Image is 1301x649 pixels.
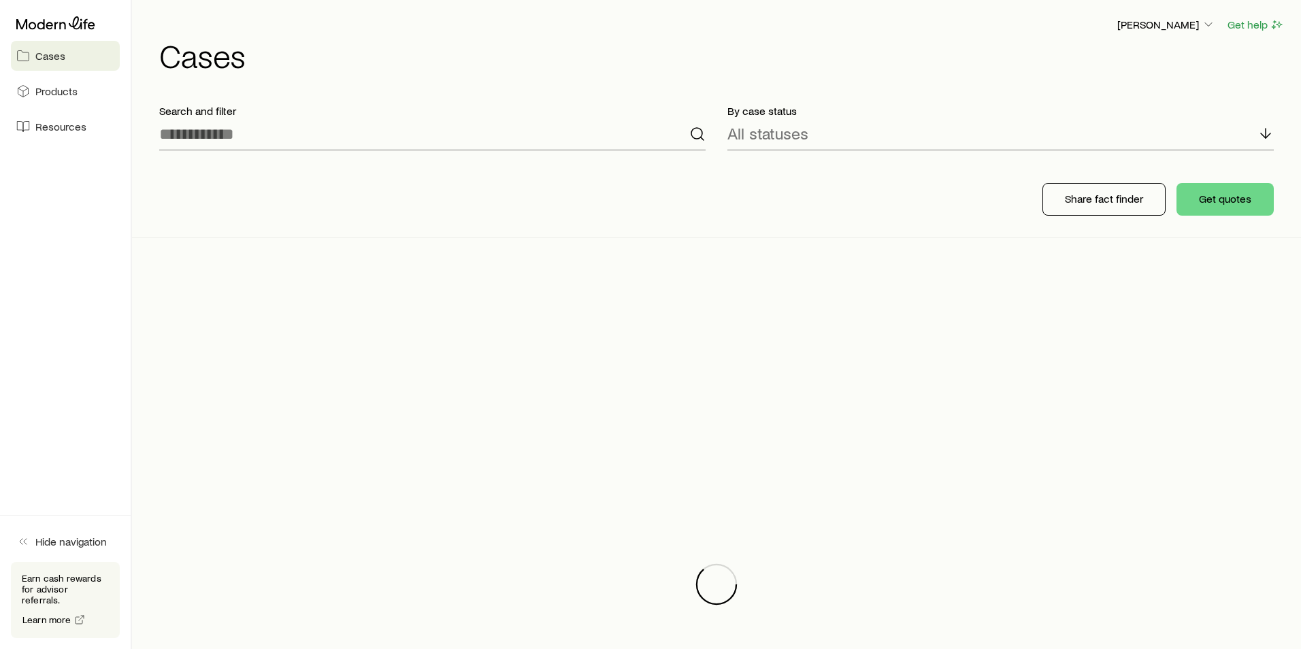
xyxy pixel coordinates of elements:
h1: Cases [159,39,1285,71]
span: Products [35,84,78,98]
span: Cases [35,49,65,63]
a: Cases [11,41,120,71]
p: Search and filter [159,104,706,118]
div: Earn cash rewards for advisor referrals.Learn more [11,562,120,638]
button: [PERSON_NAME] [1117,17,1216,33]
p: Share fact finder [1065,192,1143,205]
span: Resources [35,120,86,133]
p: By case status [727,104,1274,118]
button: Share fact finder [1042,183,1166,216]
p: Earn cash rewards for advisor referrals. [22,573,109,605]
button: Get help [1227,17,1285,33]
a: Resources [11,112,120,142]
span: Hide navigation [35,535,107,548]
p: All statuses [727,124,808,143]
p: [PERSON_NAME] [1117,18,1215,31]
span: Learn more [22,615,71,625]
button: Get quotes [1176,183,1274,216]
button: Hide navigation [11,527,120,556]
a: Products [11,76,120,106]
